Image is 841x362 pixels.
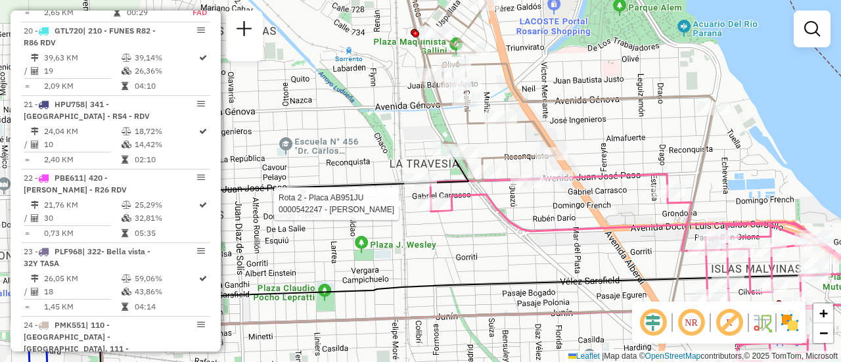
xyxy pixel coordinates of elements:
[24,173,127,194] span: 22 -
[192,6,208,19] td: FAD
[24,79,30,93] td: =
[31,67,39,75] i: Total de Atividades
[24,246,150,268] span: | 322- Bella vista - 32Y TASA
[819,305,828,321] span: +
[43,125,121,138] td: 24,04 KM
[31,127,39,135] i: Distância Total
[31,141,39,148] i: Total de Atividades
[602,351,604,361] span: |
[24,64,30,78] td: /
[24,246,150,268] span: 23 -
[55,173,83,183] span: PBE611
[134,64,198,78] td: 26,36%
[696,289,729,302] div: Atividade não roteirizada - M C CATERING S.A.
[199,201,207,209] i: Rota otimizada
[43,300,121,313] td: 1,45 KM
[31,201,39,209] i: Distância Total
[126,6,192,19] td: 00:29
[43,198,121,212] td: 21,76 KM
[565,351,841,362] div: Map data © contributors,© 2025 TomTom, Microsoft
[199,54,207,62] i: Rota otimizada
[55,246,82,256] span: PLF968
[24,212,30,225] td: /
[568,351,600,361] a: Leaflet
[122,303,128,311] i: Tempo total em rota
[134,198,198,212] td: 25,29%
[197,247,205,255] em: Opções
[134,51,198,64] td: 39,14%
[31,214,39,222] i: Total de Atividades
[134,153,198,166] td: 02:10
[779,312,800,333] img: Exibir/Ocultar setores
[675,307,707,338] span: Ocultar NR
[122,156,128,164] i: Tempo total em rota
[43,51,121,64] td: 39,63 KM
[55,99,85,109] span: HPU758
[813,323,833,343] a: Zoom out
[134,125,198,138] td: 18,72%
[637,307,669,338] span: Ocultar deslocamento
[645,351,701,361] a: OpenStreetMap
[752,312,773,333] img: Fluxo de ruas
[134,272,198,285] td: 59,06%
[122,141,131,148] i: % de utilização da cubagem
[122,201,131,209] i: % de utilização do peso
[24,227,30,240] td: =
[24,6,30,19] td: =
[134,227,198,240] td: 05:35
[122,82,128,90] i: Tempo total em rota
[43,153,121,166] td: 2,40 KM
[24,26,156,47] span: | 210 - FUNES R82 - R86 RDV
[24,26,156,47] span: 20 -
[31,288,39,296] i: Total de Atividades
[134,212,198,225] td: 32,81%
[197,321,205,328] em: Opções
[199,127,207,135] i: Rota otimizada
[43,6,113,19] td: 2,65 KM
[43,272,121,285] td: 26,05 KM
[134,285,198,298] td: 43,86%
[122,214,131,222] i: % de utilização da cubagem
[24,153,30,166] td: =
[122,275,131,283] i: % de utilização do peso
[134,79,198,93] td: 04:10
[43,79,121,93] td: 2,09 KM
[714,307,745,338] span: Exibir rótulo
[55,26,83,35] span: GTL720
[819,325,828,341] span: −
[197,100,205,108] em: Opções
[24,173,127,194] span: | 420 - [PERSON_NAME] - R26 RDV
[134,138,198,151] td: 14,42%
[43,138,121,151] td: 10
[404,173,437,187] div: Atividade não roteirizada - Gonzales Emanuel - RDV
[197,173,205,181] em: Opções
[31,275,39,283] i: Distância Total
[43,212,121,225] td: 30
[114,9,120,16] i: Tempo total em rota
[24,99,150,121] span: 21 -
[231,16,258,45] a: Nova sessão e pesquisa
[122,67,131,75] i: % de utilização da cubagem
[24,300,30,313] td: =
[122,288,131,296] i: % de utilização da cubagem
[122,127,131,135] i: % de utilização do peso
[43,64,121,78] td: 19
[122,229,128,237] i: Tempo total em rota
[24,285,30,298] td: /
[31,54,39,62] i: Distância Total
[43,285,121,298] td: 18
[799,16,825,42] a: Exibir filtros
[813,304,833,323] a: Zoom in
[199,275,207,283] i: Rota otimizada
[55,320,85,330] span: PMK551
[197,26,205,34] em: Opções
[122,54,131,62] i: % de utilização do peso
[24,99,150,121] span: | 341 -[GEOGRAPHIC_DATA] - RS4 - RDV
[24,138,30,151] td: /
[43,227,121,240] td: 0,73 KM
[134,300,198,313] td: 04:14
